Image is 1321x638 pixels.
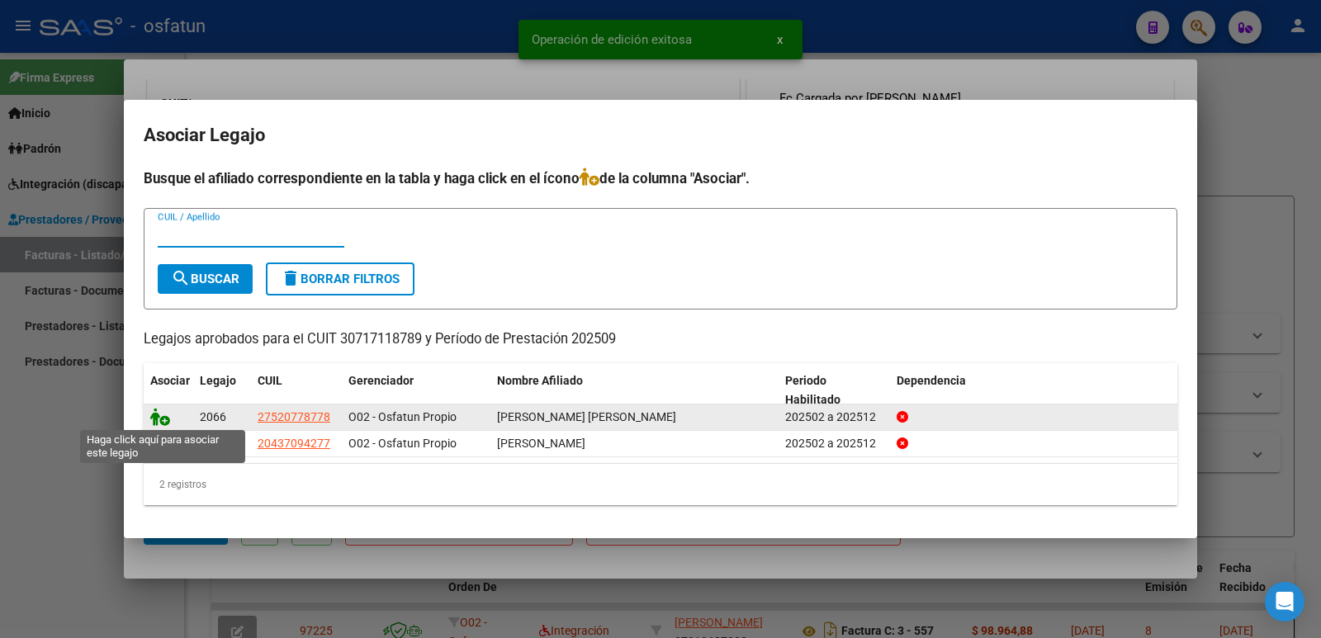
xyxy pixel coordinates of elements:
[1265,582,1304,621] div: Open Intercom Messenger
[258,437,330,450] span: 20437094277
[266,262,414,295] button: Borrar Filtros
[258,374,282,387] span: CUIL
[785,434,883,453] div: 202502 a 202512
[490,363,779,418] datatable-header-cell: Nombre Afiliado
[497,374,583,387] span: Nombre Afiliado
[144,329,1177,350] p: Legajos aprobados para el CUIT 30717118789 y Período de Prestación 202509
[200,437,226,450] span: 2020
[251,363,342,418] datatable-header-cell: CUIL
[785,408,883,427] div: 202502 a 202512
[348,437,457,450] span: O02 - Osfatun Propio
[897,374,966,387] span: Dependencia
[193,363,251,418] datatable-header-cell: Legajo
[281,268,301,288] mat-icon: delete
[144,464,1177,505] div: 2 registros
[281,272,400,286] span: Borrar Filtros
[342,363,490,418] datatable-header-cell: Gerenciador
[258,410,330,423] span: 27520778778
[144,120,1177,151] h2: Asociar Legajo
[144,168,1177,189] h4: Busque el afiliado correspondiente en la tabla y haga click en el ícono de la columna "Asociar".
[779,363,890,418] datatable-header-cell: Periodo Habilitado
[200,374,236,387] span: Legajo
[171,268,191,288] mat-icon: search
[785,374,840,406] span: Periodo Habilitado
[890,363,1178,418] datatable-header-cell: Dependencia
[158,264,253,294] button: Buscar
[144,363,193,418] datatable-header-cell: Asociar
[171,272,239,286] span: Buscar
[348,410,457,423] span: O02 - Osfatun Propio
[497,437,585,450] span: GANDIA ALEJANDRO RAFAEL
[497,410,676,423] span: ALBORNOZ MARIA NOEMI
[348,374,414,387] span: Gerenciador
[150,374,190,387] span: Asociar
[200,410,226,423] span: 2066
